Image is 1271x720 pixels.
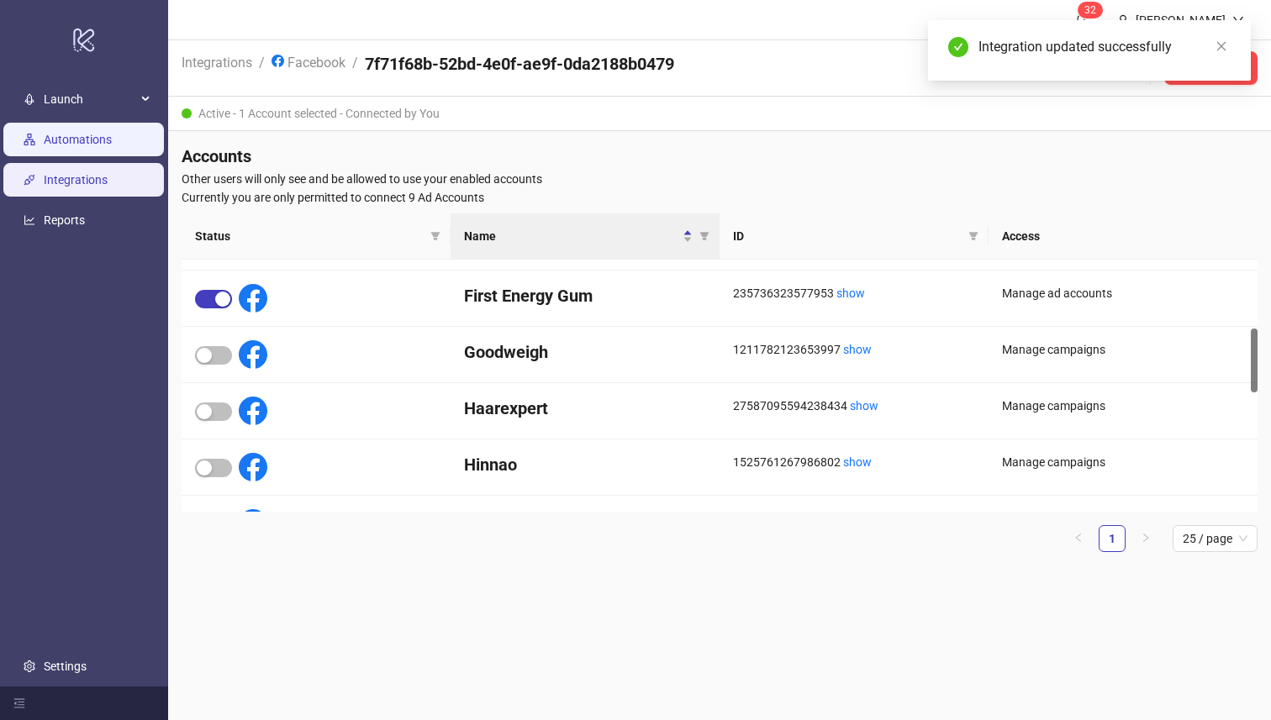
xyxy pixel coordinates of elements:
[1002,397,1244,415] div: Manage campaigns
[733,509,975,528] div: 1408449199224200
[178,52,256,71] a: Integrations
[1132,525,1159,552] button: right
[430,231,440,241] span: filter
[733,340,975,359] div: 1211782123653997
[1002,509,1244,528] div: Manage ad accounts
[843,343,872,356] a: show
[978,37,1231,57] div: Integration updated successfully
[1183,526,1247,551] span: 25 / page
[1078,2,1103,18] sup: 32
[1090,4,1096,16] span: 2
[13,697,25,709] span: menu-fold
[44,660,87,673] a: Settings
[168,97,1271,131] div: Active - 1 Account selected - Connected by You
[948,37,968,57] span: check-circle
[24,94,35,106] span: rocket
[182,188,1258,207] span: Currently you are only permitted to connect 9 Ad Accounts
[1212,37,1231,55] a: Close
[1002,284,1244,302] div: Manage ad accounts
[464,340,706,364] h4: Goodweigh
[259,52,265,84] li: /
[44,174,108,187] a: Integrations
[195,227,424,245] span: Status
[850,399,878,413] a: show
[182,170,1258,188] span: Other users will only see and be allowed to use your enabled accounts
[1075,13,1087,25] span: bell
[843,455,872,469] a: show
[733,227,962,245] span: ID
[968,231,978,241] span: filter
[696,223,713,249] span: filter
[365,52,674,76] h4: 7f71f68b-52bd-4e0f-ae9f-0da2188b0479
[733,453,975,471] div: 1525761267986802
[451,213,720,260] th: Name
[1117,14,1129,26] span: user
[733,397,975,415] div: 27587095594238434
[464,227,679,245] span: Name
[1002,453,1244,471] div: Manage campaigns
[464,397,706,420] h4: Haarexpert
[182,145,1258,168] h4: Accounts
[1099,525,1126,552] li: 1
[1132,525,1159,552] li: Next Page
[464,509,706,533] h4: [PERSON_NAME]
[464,453,706,476] h4: Hinnao
[1073,533,1084,543] span: left
[1065,525,1092,552] button: left
[44,214,85,228] a: Reports
[989,213,1258,260] th: Access
[1065,525,1092,552] li: Previous Page
[1232,14,1244,26] span: down
[1100,526,1125,551] a: 1
[1084,4,1090,16] span: 3
[965,223,982,249] span: filter
[464,284,706,307] h4: First Energy Gum
[1002,340,1244,359] div: Manage campaigns
[1129,11,1232,29] div: [PERSON_NAME]
[1141,533,1151,543] span: right
[1216,40,1227,52] span: close
[427,223,444,249] span: filter
[836,286,865,300] a: show
[1173,525,1258,552] div: Page Size
[44,83,136,117] span: Launch
[733,284,975,302] div: 235736323577953
[699,231,709,241] span: filter
[352,52,358,84] li: /
[44,134,112,147] a: Automations
[268,52,349,71] a: Facebook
